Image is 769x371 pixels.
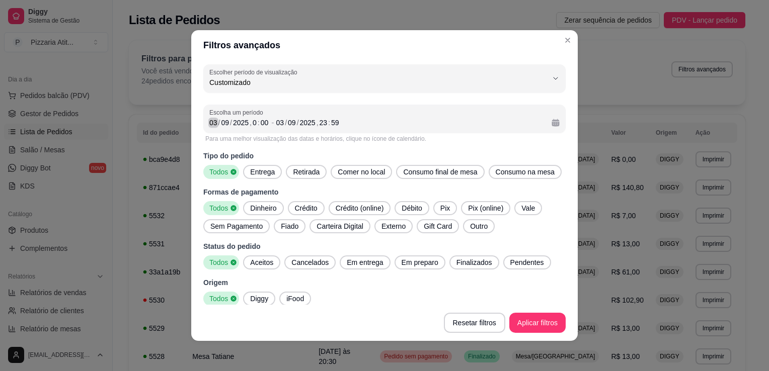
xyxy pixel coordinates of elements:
[377,221,410,231] span: Externo
[203,277,566,288] p: Origem
[243,255,280,269] button: Aceitos
[271,117,274,129] span: -
[276,117,544,129] div: Data final
[252,118,258,128] div: hora, Data inicial,
[282,294,308,304] span: iFood
[286,165,327,179] button: Retirada
[203,201,239,215] button: Todos
[284,255,336,269] button: Cancelados
[343,257,387,267] span: Em entrega
[461,201,510,215] button: Pix (online)
[509,313,566,333] button: Aplicar filtros
[203,292,239,306] button: Todos
[220,118,230,128] div: mês, Data inicial,
[206,221,267,231] span: Sem Pagamento
[463,219,495,233] button: Outro
[203,219,270,233] button: Sem Pagamento
[327,118,331,128] div: :
[203,241,566,251] p: Status do pedido
[287,118,297,128] div: mês, Data final,
[246,167,279,177] span: Entrega
[316,118,320,128] div: ,
[398,203,426,213] span: Débito
[506,257,548,267] span: Pendentes
[449,255,499,269] button: Finalizados
[275,118,285,128] div: dia, Data final,
[340,255,390,269] button: Em entrega
[209,117,269,129] div: Data inicial
[284,118,288,128] div: /
[209,68,300,76] label: Escolher período de visualização
[289,167,324,177] span: Retirada
[260,118,270,128] div: minuto, Data inicial,
[396,165,484,179] button: Consumo final de mesa
[208,118,218,128] div: dia, Data inicial,
[246,257,277,267] span: Aceitos
[299,118,317,128] div: ano, Data final,
[203,255,239,269] button: Todos
[249,118,253,128] div: ,
[205,203,230,213] span: Todos
[395,255,445,269] button: Em preparo
[399,167,481,177] span: Consumo final de mesa
[517,203,539,213] span: Vale
[291,203,322,213] span: Crédito
[492,167,559,177] span: Consumo na mesa
[279,292,311,306] button: iFood
[310,219,370,233] button: Carteira Digital
[205,135,564,143] div: Para uma melhor visualização das datas e horários, clique no ícone de calendário.
[296,118,300,128] div: /
[243,165,282,179] button: Entrega
[203,187,566,197] p: Formas de pagamento
[203,151,566,161] p: Tipo do pedido
[417,219,459,233] button: Gift Card
[257,118,261,128] div: :
[243,201,283,215] button: Dinheiro
[246,294,272,304] span: Diggy
[243,292,275,306] button: Diggy
[217,118,221,128] div: /
[287,257,333,267] span: Cancelados
[209,77,548,87] span: Customizado
[466,221,492,231] span: Outro
[420,221,456,231] span: Gift Card
[274,219,305,233] button: Fiado
[203,64,566,92] button: Escolher período de visualizaçãoCustomizado
[319,118,329,128] div: hora, Data final,
[313,221,367,231] span: Carteira Digital
[444,313,505,333] button: Resetar filtros
[329,201,391,215] button: Crédito (online)
[205,257,230,267] span: Todos
[331,165,392,179] button: Comer no local
[334,167,389,177] span: Comer no local
[203,165,239,179] button: Todos
[205,167,230,177] span: Todos
[277,221,302,231] span: Fiado
[560,32,576,48] button: Close
[205,294,230,304] span: Todos
[464,203,507,213] span: Pix (online)
[332,203,388,213] span: Crédito (online)
[229,118,233,128] div: /
[548,115,564,131] button: Calendário
[374,219,413,233] button: Externo
[232,118,250,128] div: ano, Data inicial,
[436,203,454,213] span: Pix
[288,201,325,215] button: Crédito
[209,109,560,117] span: Escolha um período
[398,257,442,267] span: Em preparo
[489,165,562,179] button: Consumo na mesa
[395,201,429,215] button: Débito
[246,203,280,213] span: Dinheiro
[433,201,457,215] button: Pix
[191,30,578,60] header: Filtros avançados
[452,257,496,267] span: Finalizados
[514,201,542,215] button: Vale
[330,118,340,128] div: minuto, Data final,
[503,255,551,269] button: Pendentes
